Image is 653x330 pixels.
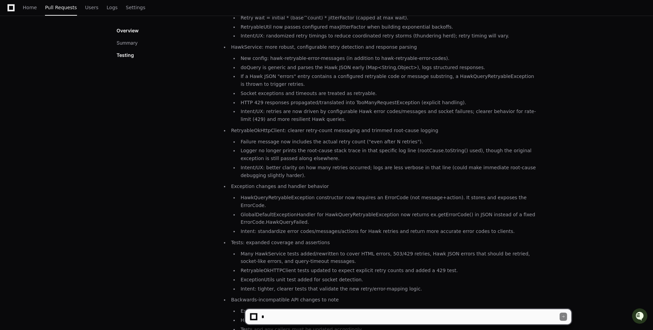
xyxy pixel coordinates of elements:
[231,43,536,51] p: HawkService: more robust, configurable retry detection and response parsing
[239,307,536,315] li: ExponentialBackOffRetry factory/clone signatures changed (callers must supply maxJitterFactor).
[239,164,536,179] li: Intent/UX: better clarity on how many retries occurred; logs are less verbose in that line (could...
[85,5,98,10] span: Users
[239,23,536,31] li: RetryableUtil now passes configured maxJitterFactor when building exponential backoffs.
[23,57,99,63] div: We're offline, but we'll be back soon!
[7,84,18,95] img: Sidi Zhu
[23,5,37,10] span: Home
[60,91,74,96] span: [DATE]
[231,239,536,247] p: Tests: expanded coverage and assertions
[126,5,145,10] span: Settings
[239,99,536,107] li: HTTP 429 responses propagated/translated into TooManyRequestException (explicit handling).
[239,54,536,62] li: New config: hawk-retryable-error-messages (in addition to hawk-retryable-error-codes).
[231,127,536,135] p: RetryableOkHttpClient: clearer retry-count messaging and trimmed root-cause logging
[57,91,59,96] span: •
[107,5,118,10] span: Logs
[239,73,536,88] li: If a Hawk JSON "errors" entry contains a configured retryable code or message substring, a HawkQu...
[7,74,46,79] div: Past conversations
[239,32,536,40] li: Intent/UX: randomized retry timings to reduce coordinated retry storms (thundering herd); retry t...
[239,147,536,162] li: Logger no longer prints the root-cause stack trace in that specific log line (rootCause.toString(...
[231,296,536,304] p: Backwards-incompatible API changes to note
[239,194,536,209] li: HawkQueryRetryableException constructor now requires an ErrorCode (not message+action). It stores...
[48,106,82,111] a: Powered byPylon
[23,50,112,57] div: Start new chat
[21,91,55,96] span: [PERSON_NAME]
[239,138,536,146] li: Failure message now includes the actual retry count ("even after N retries").
[239,276,536,284] li: ExceptionUtils unit test added for socket detection.
[7,6,20,20] img: PlayerZero
[631,308,650,326] iframe: Open customer support
[45,5,77,10] span: Pull Requests
[239,108,536,123] li: Intent/UX: retries are now driven by configurable Hawk error codes/messages and socket failures; ...
[239,285,536,293] li: Intent: tighter, clearer tests that validate the new retry/error-mapping logic.
[239,14,536,22] li: Retry wait = initial * (base^count) * jitterFactor (capped at max wait).
[68,106,82,111] span: Pylon
[117,40,138,46] button: Summary
[239,64,536,72] li: doQuery is generic and parses the Hawk JSON early (Map<String,Object>), logs structured responses.
[239,316,536,324] li: HawkQueryRetryableException constructor signature changed (must pass an ErrorCode).
[117,27,139,34] p: Overview
[239,267,536,274] li: RetryableOkHTTPClient tests updated to expect explicit retry counts and added a 429 test.
[239,250,536,266] li: Many HawkService tests added/rewritten to cover HTML errors, 503/429 retries, Hawk JSON errors th...
[231,183,536,190] p: Exception changes and handler behavior
[239,90,536,97] li: Socket exceptions and timeouts are treated as retryable.
[7,27,124,38] div: Welcome
[106,73,124,81] button: See all
[239,211,536,226] li: GlobalDefaultExceptionHandler for HawkQueryRetryableException now returns ex.getErrorCode() in JS...
[117,52,134,59] p: Testing
[7,50,19,63] img: 1756235613930-3d25f9e4-fa56-45dd-b3ad-e072dfbd1548
[239,227,536,235] li: Intent: standardize error codes/messages/actions for Hawk retries and return more accurate error ...
[116,52,124,61] button: Start new chat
